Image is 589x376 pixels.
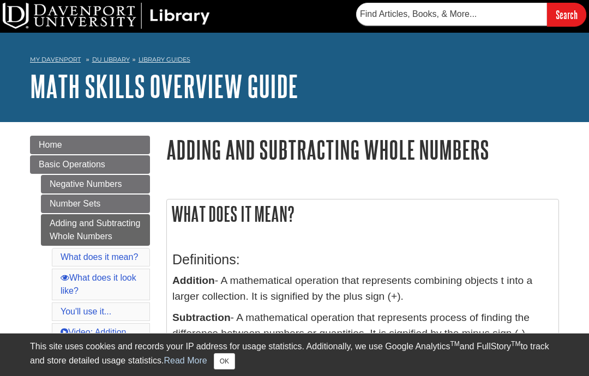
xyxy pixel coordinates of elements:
input: Search [547,3,586,26]
span: Basic Operations [39,160,105,169]
a: What does it look like? [61,273,136,295]
h3: Definitions: [172,252,553,268]
a: Basic Operations [30,155,150,174]
a: Negative Numbers [41,175,150,193]
a: DU Library [92,56,130,63]
p: - A mathematical operation that represents process of finding the difference between numbers or q... [172,310,553,342]
a: What does it mean? [61,252,138,262]
sup: TM [511,340,520,348]
h2: What does it mean? [167,199,558,228]
form: Searches DU Library's articles, books, and more [356,3,586,26]
a: My Davenport [30,55,81,64]
p: - A mathematical operation that represents combining objects t into a larger collection. It is si... [172,273,553,305]
span: Home [39,140,62,149]
img: DU Library [3,3,210,29]
a: Video: Addition with Regrouping [61,328,126,350]
a: Adding and Subtracting Whole Numbers [41,214,150,246]
b: Addition [172,275,215,286]
nav: breadcrumb [30,52,559,70]
a: You'll use it... [61,307,111,316]
b: Subtraction [172,312,231,323]
h1: Adding and Subtracting Whole Numbers [166,136,559,163]
sup: TM [450,340,459,348]
a: Number Sets [41,195,150,213]
a: Read More [164,356,207,365]
a: Library Guides [139,56,190,63]
a: Home [30,136,150,154]
input: Find Articles, Books, & More... [356,3,547,26]
a: Math Skills Overview Guide [30,69,298,103]
button: Close [214,353,235,369]
div: This site uses cookies and records your IP address for usage statistics. Additionally, we use Goo... [30,340,559,369]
